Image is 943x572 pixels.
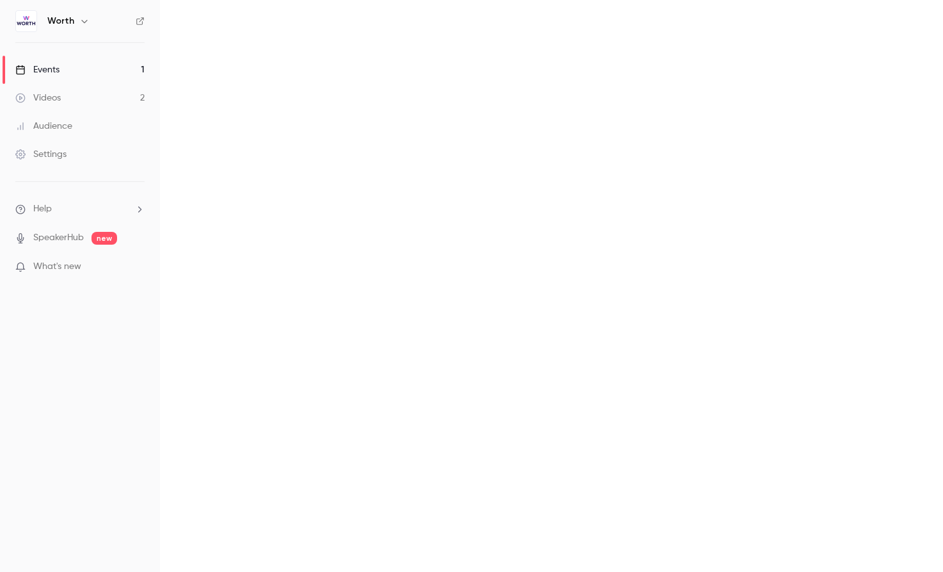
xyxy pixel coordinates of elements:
[15,148,67,161] div: Settings
[33,260,81,274] span: What's new
[15,120,72,133] div: Audience
[15,202,145,216] li: help-dropdown-opener
[47,15,74,28] h6: Worth
[91,232,117,245] span: new
[33,202,52,216] span: Help
[16,11,36,31] img: Worth
[33,231,84,245] a: SpeakerHub
[15,92,61,104] div: Videos
[15,63,59,76] div: Events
